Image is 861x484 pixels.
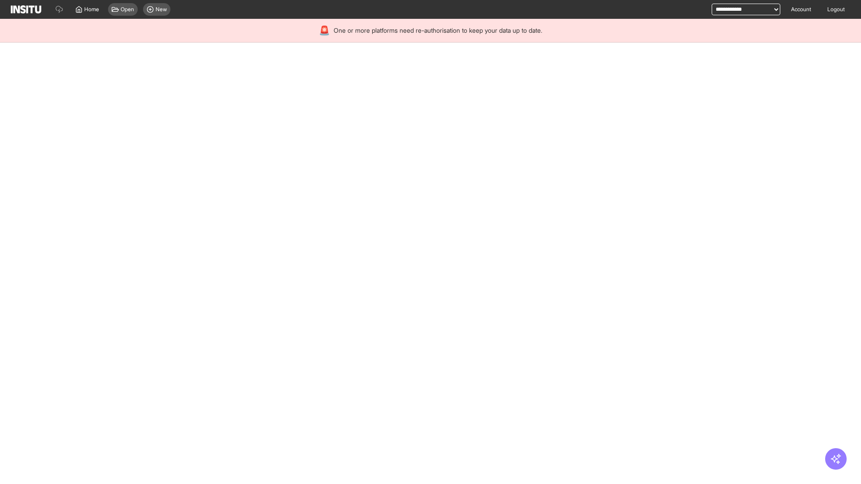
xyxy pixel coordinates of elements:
[84,6,99,13] span: Home
[156,6,167,13] span: New
[319,24,330,37] div: 🚨
[11,5,41,13] img: Logo
[121,6,134,13] span: Open
[334,26,542,35] span: One or more platforms need re-authorisation to keep your data up to date.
